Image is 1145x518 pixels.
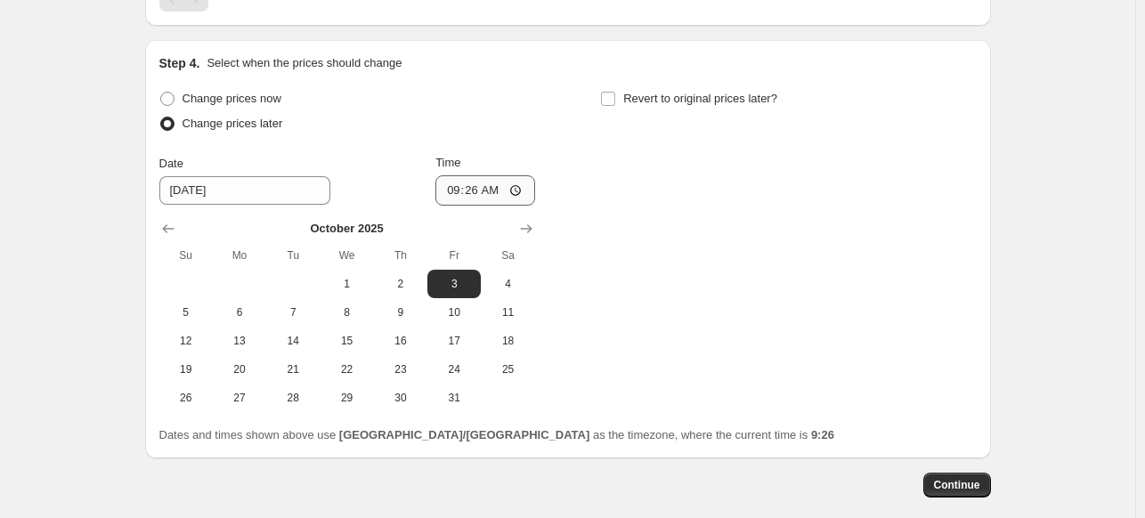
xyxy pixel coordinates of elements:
[427,355,481,384] button: Friday October 24 2025
[381,248,420,263] span: Th
[159,54,200,72] h2: Step 4.
[266,298,320,327] button: Tuesday October 7 2025
[166,305,206,320] span: 5
[159,355,213,384] button: Sunday October 19 2025
[481,327,534,355] button: Saturday October 18 2025
[427,298,481,327] button: Friday October 10 2025
[273,391,313,405] span: 28
[811,428,834,441] b: 9:26
[427,384,481,412] button: Friday October 31 2025
[166,362,206,376] span: 19
[156,216,181,241] button: Show previous month, September 2025
[166,391,206,405] span: 26
[159,384,213,412] button: Sunday October 26 2025
[220,334,259,348] span: 13
[207,54,402,72] p: Select when the prices should change
[273,305,313,320] span: 7
[339,428,589,441] b: [GEOGRAPHIC_DATA]/[GEOGRAPHIC_DATA]
[381,391,420,405] span: 30
[514,216,539,241] button: Show next month, November 2025
[481,355,534,384] button: Saturday October 25 2025
[159,298,213,327] button: Sunday October 5 2025
[434,362,474,376] span: 24
[488,362,527,376] span: 25
[159,327,213,355] button: Sunday October 12 2025
[166,248,206,263] span: Su
[266,241,320,270] th: Tuesday
[374,384,427,412] button: Thursday October 30 2025
[381,334,420,348] span: 16
[374,355,427,384] button: Thursday October 23 2025
[159,176,330,205] input: 9/24/2025
[435,175,535,206] input: 12:00
[273,248,313,263] span: Tu
[273,334,313,348] span: 14
[435,156,460,169] span: Time
[320,270,373,298] button: Wednesday October 1 2025
[327,305,366,320] span: 8
[213,355,266,384] button: Monday October 20 2025
[481,298,534,327] button: Saturday October 11 2025
[266,384,320,412] button: Tuesday October 28 2025
[381,277,420,291] span: 2
[166,334,206,348] span: 12
[427,270,481,298] button: Friday October 3 2025
[159,157,183,170] span: Date
[623,92,777,105] span: Revert to original prices later?
[488,277,527,291] span: 4
[183,92,281,105] span: Change prices now
[320,327,373,355] button: Wednesday October 15 2025
[488,334,527,348] span: 18
[381,362,420,376] span: 23
[273,362,313,376] span: 21
[427,241,481,270] th: Friday
[327,362,366,376] span: 22
[213,298,266,327] button: Monday October 6 2025
[320,384,373,412] button: Wednesday October 29 2025
[374,298,427,327] button: Thursday October 9 2025
[213,384,266,412] button: Monday October 27 2025
[266,355,320,384] button: Tuesday October 21 2025
[327,248,366,263] span: We
[481,270,534,298] button: Saturday October 4 2025
[434,277,474,291] span: 3
[220,248,259,263] span: Mo
[220,362,259,376] span: 20
[374,241,427,270] th: Thursday
[488,248,527,263] span: Sa
[220,391,259,405] span: 27
[923,473,991,498] button: Continue
[434,248,474,263] span: Fr
[327,391,366,405] span: 29
[327,277,366,291] span: 1
[213,327,266,355] button: Monday October 13 2025
[934,478,980,492] span: Continue
[320,355,373,384] button: Wednesday October 22 2025
[159,241,213,270] th: Sunday
[434,305,474,320] span: 10
[488,305,527,320] span: 11
[427,327,481,355] button: Friday October 17 2025
[266,327,320,355] button: Tuesday October 14 2025
[320,298,373,327] button: Wednesday October 8 2025
[213,241,266,270] th: Monday
[434,334,474,348] span: 17
[327,334,366,348] span: 15
[159,428,834,441] span: Dates and times shown above use as the timezone, where the current time is
[183,117,283,130] span: Change prices later
[220,305,259,320] span: 6
[381,305,420,320] span: 9
[374,270,427,298] button: Thursday October 2 2025
[374,327,427,355] button: Thursday October 16 2025
[320,241,373,270] th: Wednesday
[481,241,534,270] th: Saturday
[434,391,474,405] span: 31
